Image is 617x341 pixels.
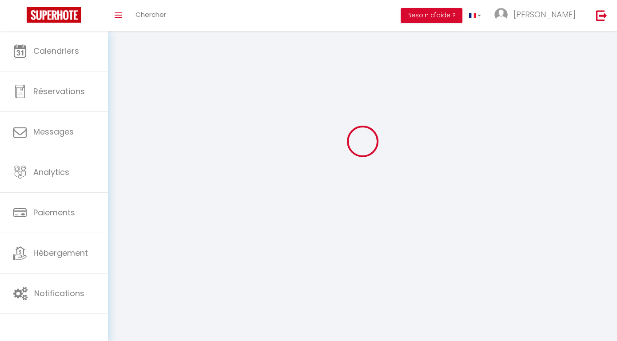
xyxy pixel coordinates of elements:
span: Réservations [33,86,85,97]
span: Analytics [33,167,69,178]
img: ... [494,8,508,21]
span: Notifications [34,288,84,299]
img: Super Booking [27,7,81,23]
img: logout [596,10,607,21]
span: Calendriers [33,45,79,56]
span: Hébergement [33,247,88,258]
span: Messages [33,126,74,137]
button: Besoin d'aide ? [401,8,462,23]
span: Paiements [33,207,75,218]
span: Chercher [135,10,166,19]
button: Ouvrir le widget de chat LiveChat [7,4,34,30]
span: [PERSON_NAME] [514,9,576,20]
